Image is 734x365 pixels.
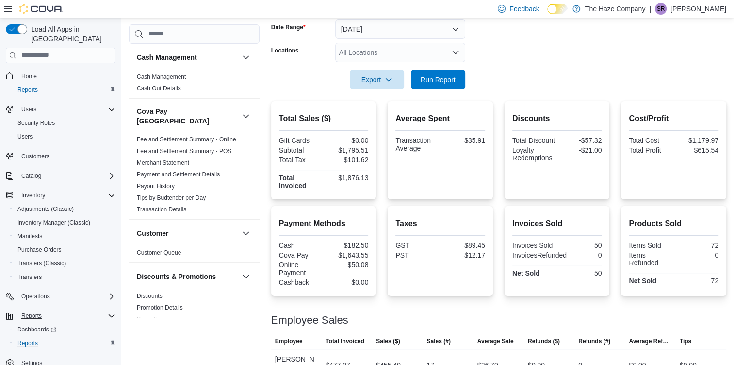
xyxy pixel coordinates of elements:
span: Manifests [14,230,115,242]
div: -$21.00 [559,146,602,154]
a: Transfers [14,271,46,283]
button: Users [17,104,40,115]
span: Inventory Manager (Classic) [14,217,115,228]
div: Cash Management [129,71,260,98]
span: SR [657,3,665,15]
a: Security Roles [14,117,59,129]
span: Transfers [14,271,115,283]
h2: Average Spent [395,113,485,124]
h3: Employee Sales [271,314,348,326]
button: Adjustments (Classic) [10,202,119,216]
button: Cash Management [137,52,238,62]
span: Transfers [17,273,42,281]
h2: Products Sold [629,218,718,229]
button: Reports [17,310,46,322]
div: Cash [279,242,322,249]
span: Reports [14,84,115,96]
strong: Net Sold [512,269,540,277]
div: -$57.32 [559,137,602,144]
a: Purchase Orders [14,244,65,256]
span: Inventory [17,190,115,201]
span: Merchant Statement [137,159,189,167]
p: The Haze Company [585,3,646,15]
span: Purchase Orders [17,246,62,254]
button: Purchase Orders [10,243,119,257]
div: $0.00 [326,137,368,144]
div: $35.91 [442,137,485,144]
div: $12.17 [442,251,485,259]
span: Reports [17,339,38,347]
a: Customers [17,151,53,162]
img: Cova [19,4,63,14]
span: Payment and Settlement Details [137,171,220,178]
button: Users [10,130,119,143]
span: Transfers (Classic) [14,258,115,269]
div: Online Payment [279,261,322,277]
span: Inventory Manager (Classic) [17,219,90,226]
div: $0.00 [326,278,368,286]
span: Cash Management [137,73,186,81]
div: Total Cost [629,137,671,144]
div: Shay Richards [655,3,667,15]
span: Tips [680,337,691,345]
span: Total Invoiced [326,337,364,345]
div: $615.54 [676,146,718,154]
span: Feedback [509,4,539,14]
h3: Cash Management [137,52,197,62]
span: Run Report [421,75,456,85]
div: $101.62 [326,156,368,164]
a: Home [17,70,41,82]
label: Date Range [271,23,306,31]
a: Transaction Details [137,206,186,213]
button: Customers [2,149,119,163]
div: Discounts & Promotions [129,290,260,329]
span: Average Refund [629,337,671,345]
div: GST [395,242,438,249]
span: Operations [21,293,50,300]
div: Loyalty Redemptions [512,146,555,162]
div: $1,795.51 [326,146,368,154]
div: Transaction Average [395,137,438,152]
span: Users [14,131,115,142]
span: Promotion Details [137,304,183,312]
span: Customer Queue [137,249,181,257]
span: Discounts [137,292,163,300]
span: Reports [17,86,38,94]
input: Dark Mode [547,4,568,14]
button: Users [2,103,119,116]
button: Run Report [411,70,465,89]
div: Gift Cards [279,137,322,144]
a: Manifests [14,230,46,242]
span: Dashboards [14,324,115,335]
div: $1,643.55 [326,251,368,259]
span: Manifests [17,232,42,240]
a: Promotions [137,316,166,323]
button: Operations [17,291,54,302]
span: Reports [17,310,115,322]
button: Discounts & Promotions [137,272,238,281]
strong: Net Sold [629,277,656,285]
span: Refunds (#) [578,337,610,345]
div: 72 [676,277,718,285]
a: Reports [14,84,42,96]
button: Discounts & Promotions [240,271,252,282]
span: Dark Mode [547,14,548,15]
span: Cash Out Details [137,85,181,92]
div: Total Profit [629,146,671,154]
a: Fee and Settlement Summary - Online [137,136,236,143]
span: Users [21,105,36,113]
strong: Total Invoiced [279,174,307,190]
div: Cashback [279,278,322,286]
span: Inventory [21,191,45,199]
span: Transaction Details [137,206,186,213]
span: Load All Apps in [GEOGRAPHIC_DATA] [27,24,115,44]
div: Cova Pay [279,251,322,259]
span: Reports [21,312,42,320]
span: Sales ($) [376,337,400,345]
h2: Cost/Profit [629,113,718,124]
span: Security Roles [17,119,55,127]
span: Operations [17,291,115,302]
span: Sales (#) [426,337,450,345]
span: Export [356,70,398,89]
label: Locations [271,47,299,54]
